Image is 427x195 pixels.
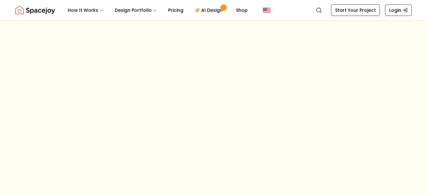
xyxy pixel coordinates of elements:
a: Spacejoy [15,4,55,17]
button: Design Portfolio [110,4,162,17]
nav: Main [63,4,253,17]
a: Start Your Project [331,4,380,16]
img: United States [263,6,271,14]
a: Pricing [163,4,189,17]
button: How It Works [63,4,108,17]
a: AI Design [190,4,230,17]
a: Shop [231,4,253,17]
img: Spacejoy Logo [15,4,55,17]
a: Login [385,4,412,16]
